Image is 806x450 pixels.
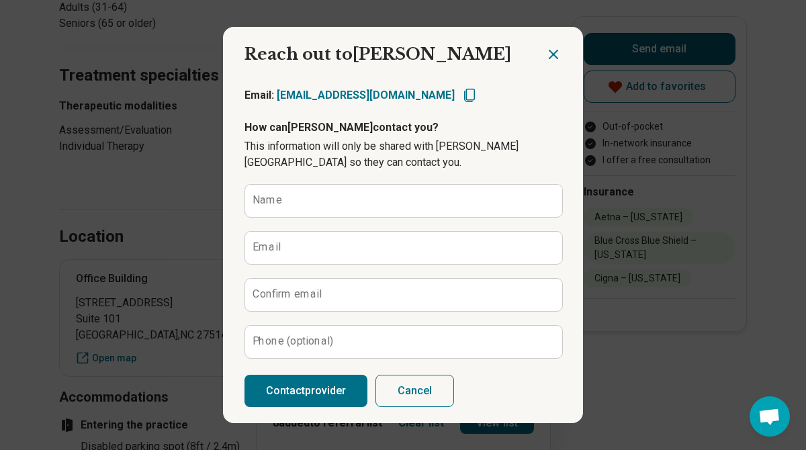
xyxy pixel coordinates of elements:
label: Phone (optional) [253,336,334,347]
button: Contactprovider [244,375,367,407]
button: Close dialog [545,46,562,62]
label: Name [253,195,282,206]
p: How can [PERSON_NAME] contact you? [244,120,562,136]
button: Cancel [375,375,454,407]
label: Email [253,242,281,253]
p: Email: [244,87,455,103]
span: Reach out to [PERSON_NAME] [244,44,511,64]
label: Confirm email [253,289,322,300]
p: This information will only be shared with [PERSON_NAME][GEOGRAPHIC_DATA] so they can contact you. [244,138,562,171]
button: Copy email [461,87,478,104]
a: [EMAIL_ADDRESS][DOMAIN_NAME] [277,89,455,101]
